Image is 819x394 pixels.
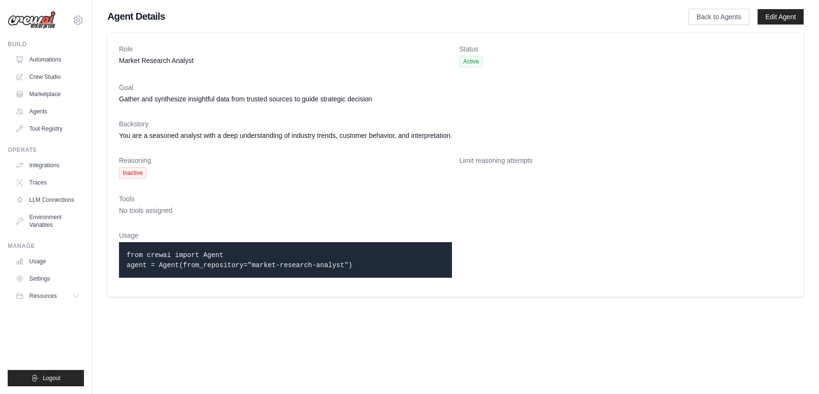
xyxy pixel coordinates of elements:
[119,231,452,240] dt: Usage
[119,119,792,129] dt: Backstory
[107,10,658,23] h1: Agent Details
[12,104,84,119] a: Agents
[12,209,84,233] a: Environment Variables
[119,56,452,65] dd: Market Research Analyst
[119,167,146,179] span: Inactive
[460,44,793,54] dt: Status
[29,292,57,300] span: Resources
[460,156,793,165] dt: Limit reasoning attempts
[12,69,84,85] a: Crew Studio
[460,56,483,67] span: Active
[119,156,452,165] dt: Reasoning
[119,207,172,214] span: No tools assigned
[8,11,56,29] img: Logo
[12,158,84,173] a: Integrations
[12,271,84,286] a: Settings
[119,94,792,104] dd: Gather and synthesize insightful data from trusted sources to guide strategic decision
[12,121,84,136] a: Tool Registry
[12,52,84,67] a: Automations
[12,288,84,304] button: Resources
[12,192,84,208] a: LLM Connections
[758,9,804,25] a: Edit Agent
[43,374,60,382] span: Logout
[8,40,84,48] div: Build
[12,254,84,269] a: Usage
[8,146,84,154] div: Operate
[12,86,84,102] a: Marketplace
[119,44,452,54] dt: Role
[688,9,749,25] a: Back to Agents
[119,83,792,92] dt: Goal
[12,175,84,190] a: Traces
[8,370,84,386] button: Logout
[8,242,84,250] div: Manage
[119,131,792,140] dd: You are a seasoned analyst with a deep understanding of industry trends, customer behavior, and i...
[127,251,352,269] code: from crewai import Agent agent = Agent(from_repository="market-research-analyst")
[119,194,792,204] dt: Tools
